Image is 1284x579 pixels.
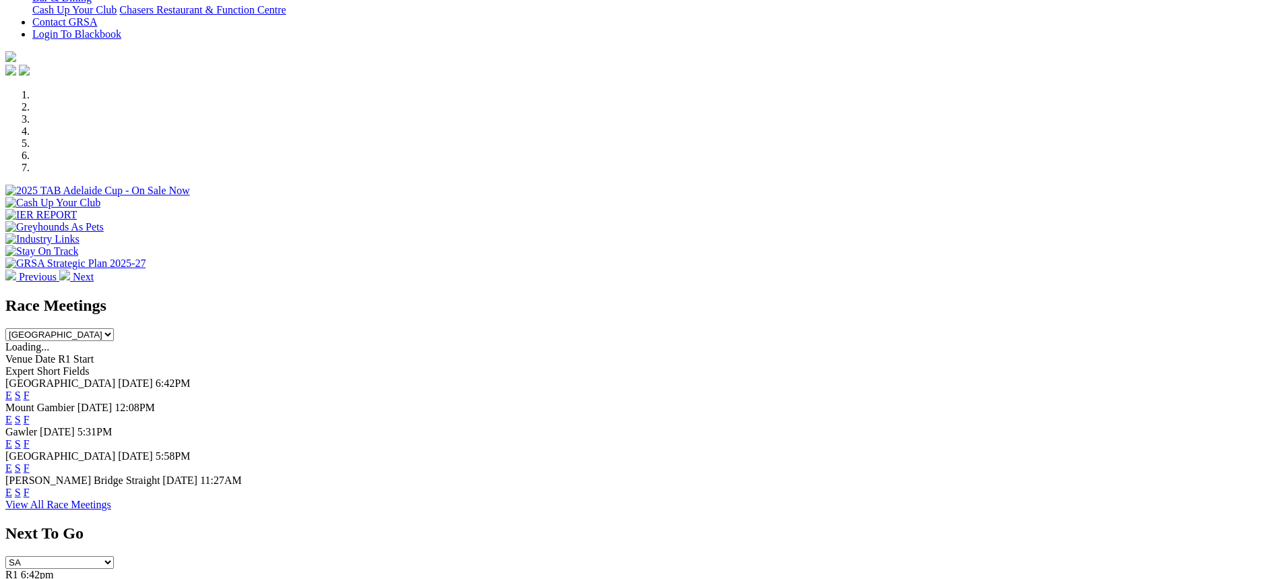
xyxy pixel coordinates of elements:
[5,390,12,401] a: E
[19,65,30,75] img: twitter.svg
[5,365,34,377] span: Expert
[115,402,155,413] span: 12:08PM
[63,365,89,377] span: Fields
[5,402,75,413] span: Mount Gambier
[59,270,70,280] img: chevron-right-pager-white.svg
[5,209,77,221] img: IER REPORT
[5,185,190,197] img: 2025 TAB Adelaide Cup - On Sale Now
[32,28,121,40] a: Login To Blackbook
[73,271,94,282] span: Next
[5,197,100,209] img: Cash Up Your Club
[5,475,160,486] span: [PERSON_NAME] Bridge Straight
[5,270,16,280] img: chevron-left-pager-white.svg
[32,4,117,16] a: Cash Up Your Club
[32,4,1279,16] div: Bar & Dining
[118,450,153,462] span: [DATE]
[5,524,1279,543] h2: Next To Go
[5,426,37,437] span: Gawler
[15,487,21,498] a: S
[37,365,61,377] span: Short
[5,487,12,498] a: E
[5,462,12,474] a: E
[5,450,115,462] span: [GEOGRAPHIC_DATA]
[32,16,97,28] a: Contact GRSA
[78,402,113,413] span: [DATE]
[156,450,191,462] span: 5:58PM
[156,377,191,389] span: 6:42PM
[5,221,104,233] img: Greyhounds As Pets
[78,426,113,437] span: 5:31PM
[24,438,30,450] a: F
[40,426,75,437] span: [DATE]
[58,353,94,365] span: R1 Start
[5,257,146,270] img: GRSA Strategic Plan 2025-27
[5,65,16,75] img: facebook.svg
[118,377,153,389] span: [DATE]
[200,475,242,486] span: 11:27AM
[5,499,111,510] a: View All Race Meetings
[5,438,12,450] a: E
[5,414,12,425] a: E
[15,438,21,450] a: S
[119,4,286,16] a: Chasers Restaurant & Function Centre
[5,271,59,282] a: Previous
[24,390,30,401] a: F
[24,414,30,425] a: F
[15,462,21,474] a: S
[5,377,115,389] span: [GEOGRAPHIC_DATA]
[24,462,30,474] a: F
[5,353,32,365] span: Venue
[5,245,78,257] img: Stay On Track
[15,414,21,425] a: S
[5,297,1279,315] h2: Race Meetings
[24,487,30,498] a: F
[5,233,80,245] img: Industry Links
[35,353,55,365] span: Date
[59,271,94,282] a: Next
[15,390,21,401] a: S
[5,51,16,62] img: logo-grsa-white.png
[19,271,57,282] span: Previous
[5,341,49,353] span: Loading...
[162,475,197,486] span: [DATE]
